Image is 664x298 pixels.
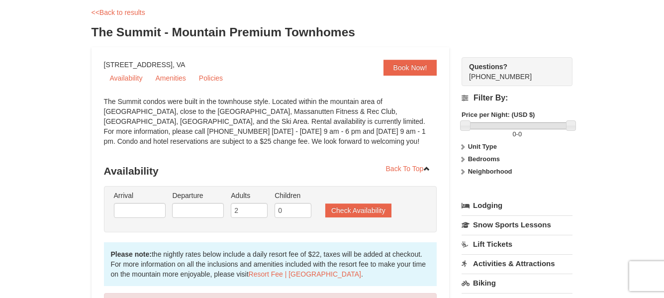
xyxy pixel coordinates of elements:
[383,60,437,76] a: Book Now!
[149,71,191,86] a: Amenities
[104,71,149,86] a: Availability
[193,71,229,86] a: Policies
[462,274,572,292] a: Biking
[114,191,166,200] label: Arrival
[172,191,224,200] label: Departure
[468,155,500,163] strong: Bedrooms
[231,191,268,200] label: Adults
[104,97,437,156] div: The Summit condos were built in the townhouse style. Located within the mountain area of [GEOGRAP...
[462,94,572,102] h4: Filter By:
[512,130,516,138] span: 0
[462,197,572,214] a: Lodging
[518,130,522,138] span: 0
[92,8,145,16] a: <<Back to results
[462,111,535,118] strong: Price per Night: (USD $)
[111,250,152,258] strong: Please note:
[469,62,555,81] span: [PHONE_NUMBER]
[325,203,391,217] button: Check Availability
[104,161,437,181] h3: Availability
[275,191,311,200] label: Children
[249,270,361,278] a: Resort Fee | [GEOGRAPHIC_DATA]
[462,235,572,253] a: Lift Tickets
[462,129,572,139] label: -
[104,242,437,286] div: the nightly rates below include a daily resort fee of $22, taxes will be added at checkout. For m...
[92,22,573,42] h3: The Summit - Mountain Premium Townhomes
[379,161,437,176] a: Back To Top
[469,63,507,71] strong: Questions?
[462,215,572,234] a: Snow Sports Lessons
[468,168,512,175] strong: Neighborhood
[462,254,572,273] a: Activities & Attractions
[468,143,497,150] strong: Unit Type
